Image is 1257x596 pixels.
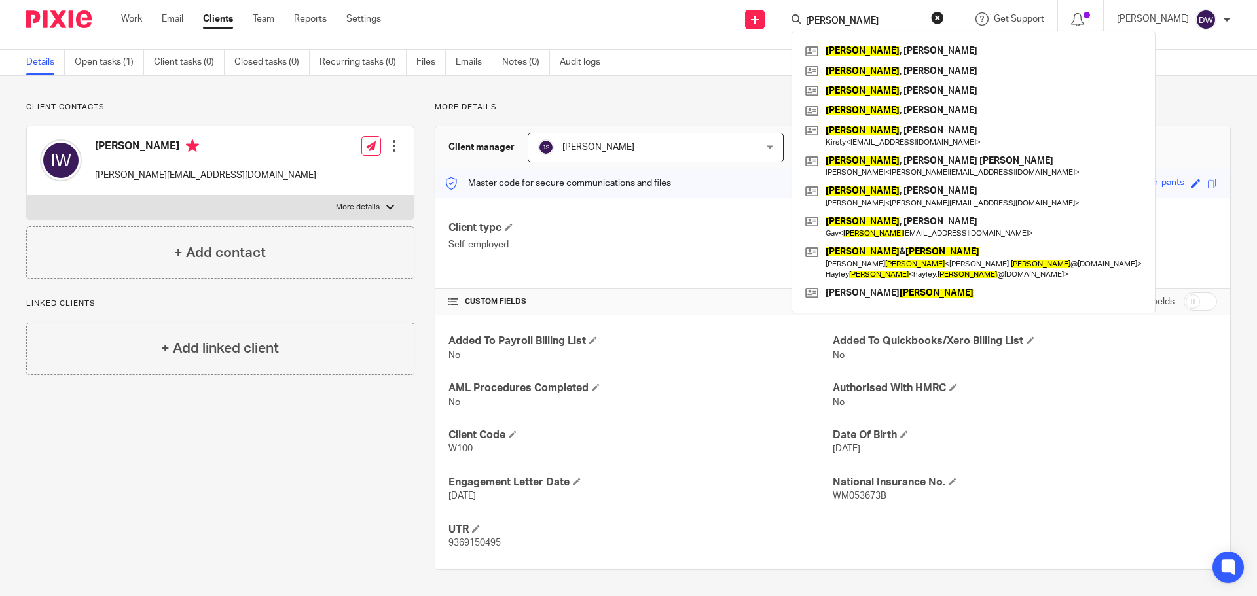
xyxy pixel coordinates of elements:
img: svg%3E [1195,9,1216,30]
img: svg%3E [538,139,554,155]
i: Primary [186,139,199,152]
a: Files [416,50,446,75]
span: [DATE] [833,444,860,453]
button: Clear [931,11,944,24]
a: Clients [203,12,233,26]
p: More details [435,102,1231,113]
p: Self-employed [448,238,833,251]
h4: Date Of Birth [833,429,1217,442]
a: Email [162,12,183,26]
p: Client contacts [26,102,414,113]
a: Emails [456,50,492,75]
span: [PERSON_NAME] [562,143,634,152]
a: Client tasks (0) [154,50,225,75]
h4: AML Procedures Completed [448,381,833,395]
h4: UTR [448,523,833,536]
a: Reports [294,12,327,26]
a: Details [26,50,65,75]
span: W100 [448,444,473,453]
p: Master code for secure communications and files [445,177,671,190]
span: No [448,398,460,407]
a: Notes (0) [502,50,550,75]
h4: + Add linked client [161,338,279,359]
h3: Client manager [448,141,515,154]
img: Pixie [26,10,92,28]
input: Search [805,16,922,27]
a: Team [253,12,274,26]
a: Recurring tasks (0) [319,50,407,75]
span: No [833,398,845,407]
h4: Engagement Letter Date [448,476,833,489]
a: Closed tasks (0) [234,50,310,75]
span: [DATE] [448,491,476,500]
a: Audit logs [560,50,610,75]
p: [PERSON_NAME] [1117,12,1189,26]
h4: Added To Quickbooks/Xero Billing List [833,334,1217,348]
span: 9369150495 [448,538,501,548]
h4: Authorised With HMRC [833,381,1217,395]
p: Linked clients [26,298,414,309]
span: WM053673B [833,491,886,500]
h4: [PERSON_NAME] [95,139,316,156]
h4: Client Code [448,429,833,442]
img: svg%3E [40,139,82,181]
span: Get Support [994,14,1044,24]
span: No [833,351,845,360]
h4: National Insurance No. [833,476,1217,489]
a: Settings [346,12,381,26]
h4: + Add contact [174,243,266,263]
p: [PERSON_NAME][EMAIL_ADDRESS][DOMAIN_NAME] [95,169,316,182]
a: Work [121,12,142,26]
h4: CUSTOM FIELDS [448,296,833,307]
h4: Added To Payroll Billing List [448,334,833,348]
h4: Client type [448,221,833,235]
p: More details [336,202,380,213]
span: No [448,351,460,360]
a: Open tasks (1) [75,50,144,75]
